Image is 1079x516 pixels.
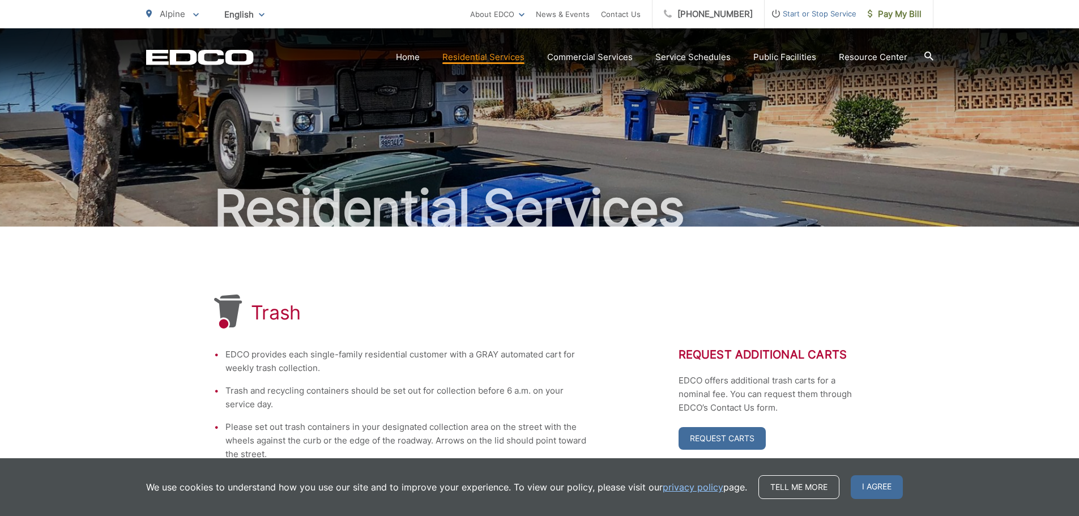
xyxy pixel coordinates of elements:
[868,7,922,21] span: Pay My Bill
[225,420,588,461] li: Please set out trash containers in your designated collection area on the street with the wheels ...
[601,7,641,21] a: Contact Us
[679,348,865,361] h2: Request Additional Carts
[146,49,254,65] a: EDCD logo. Return to the homepage.
[146,180,933,237] h2: Residential Services
[679,427,766,450] a: Request Carts
[758,475,839,499] a: Tell me more
[225,384,588,411] li: Trash and recycling containers should be set out for collection before 6 a.m. on your service day.
[216,5,273,24] span: English
[851,475,903,499] span: I agree
[442,50,524,64] a: Residential Services
[655,50,731,64] a: Service Schedules
[547,50,633,64] a: Commercial Services
[146,480,747,494] p: We use cookies to understand how you use our site and to improve your experience. To view our pol...
[663,480,723,494] a: privacy policy
[251,301,301,324] h1: Trash
[470,7,524,21] a: About EDCO
[160,8,185,19] span: Alpine
[753,50,816,64] a: Public Facilities
[679,374,865,415] p: EDCO offers additional trash carts for a nominal fee. You can request them through EDCO’s Contact...
[396,50,420,64] a: Home
[225,348,588,375] li: EDCO provides each single-family residential customer with a GRAY automated cart for weekly trash...
[536,7,590,21] a: News & Events
[839,50,907,64] a: Resource Center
